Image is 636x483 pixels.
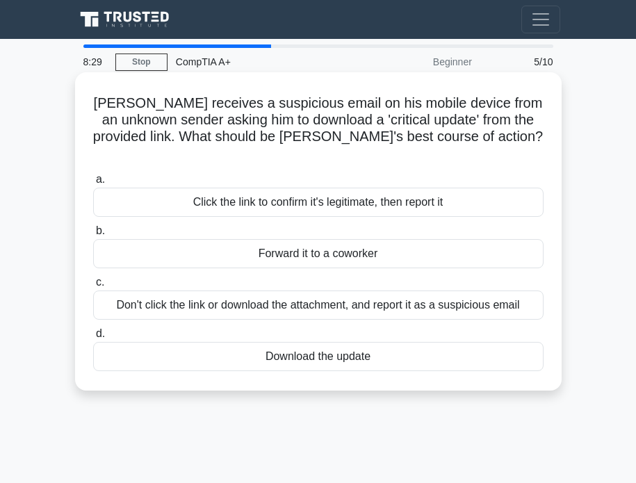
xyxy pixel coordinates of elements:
[75,48,115,76] div: 8:29
[521,6,560,33] button: Toggle navigation
[96,224,105,236] span: b.
[93,239,544,268] div: Forward it to a coworker
[168,48,359,76] div: CompTIA A+
[93,290,544,320] div: Don't click the link or download the attachment, and report it as a suspicious email
[480,48,562,76] div: 5/10
[96,276,104,288] span: c.
[359,48,480,76] div: Beginner
[96,327,105,339] span: d.
[96,173,105,185] span: a.
[93,342,544,371] div: Download the update
[92,95,545,163] h5: [PERSON_NAME] receives a suspicious email on his mobile device from an unknown sender asking him ...
[115,54,168,71] a: Stop
[93,188,544,217] div: Click the link to confirm it's legitimate, then report it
